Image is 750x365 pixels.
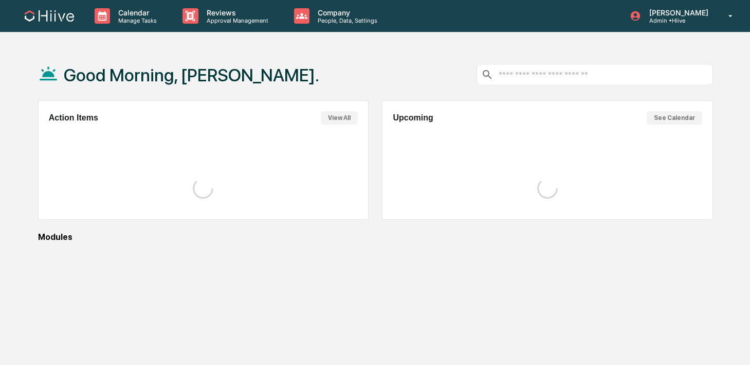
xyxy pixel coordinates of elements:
button: View All [321,111,358,125]
p: Company [309,8,382,17]
p: Admin • Hiive [641,17,714,24]
div: Modules [38,232,713,242]
h2: Upcoming [393,113,433,123]
h2: Action Items [49,113,98,123]
p: Calendar [110,8,162,17]
p: Approval Management [198,17,273,24]
button: See Calendar [647,111,702,125]
p: Manage Tasks [110,17,162,24]
p: People, Data, Settings [309,17,382,24]
img: logo [25,10,74,22]
p: Reviews [198,8,273,17]
h1: Good Morning, [PERSON_NAME]. [64,65,319,85]
p: [PERSON_NAME] [641,8,714,17]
